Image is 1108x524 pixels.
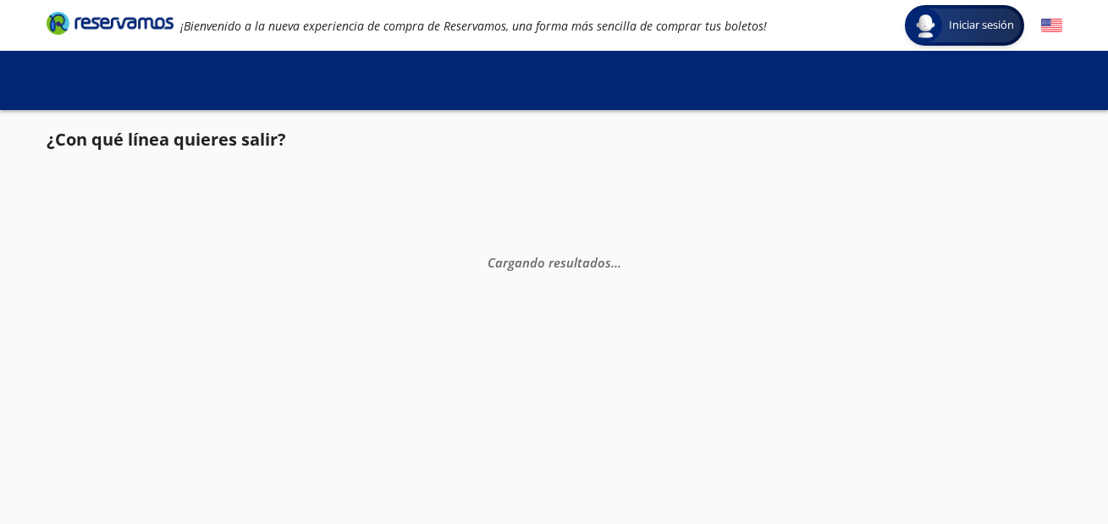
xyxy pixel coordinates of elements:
[1041,15,1062,36] button: English
[47,10,174,41] a: Brand Logo
[47,127,286,152] p: ¿Con qué línea quieres salir?
[942,17,1021,34] span: Iniciar sesión
[180,18,767,34] em: ¡Bienvenido a la nueva experiencia de compra de Reservamos, una forma más sencilla de comprar tus...
[618,253,621,270] span: .
[615,253,618,270] span: .
[611,253,615,270] span: .
[47,10,174,36] i: Brand Logo
[488,253,621,270] em: Cargando resultados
